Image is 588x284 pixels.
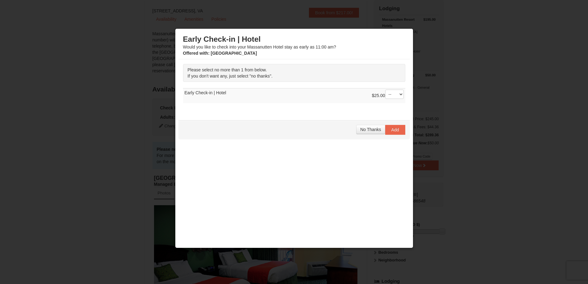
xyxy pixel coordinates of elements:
button: No Thanks [356,125,385,134]
td: Early Check-in | Hotel [183,88,405,103]
span: Please select no more than 1 from below. [188,67,267,72]
span: Offered with [183,51,208,56]
h3: Early Check-in | Hotel [183,35,405,44]
span: Add [391,127,399,132]
button: Add [385,125,405,135]
strong: : [GEOGRAPHIC_DATA] [183,51,257,56]
span: If you don't want any, just select "no thanks". [188,74,273,78]
span: No Thanks [360,127,381,132]
div: $25.00 [372,90,404,102]
div: Would you like to check into your Massanutten Hotel stay as early as 11:00 am? [183,35,405,56]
